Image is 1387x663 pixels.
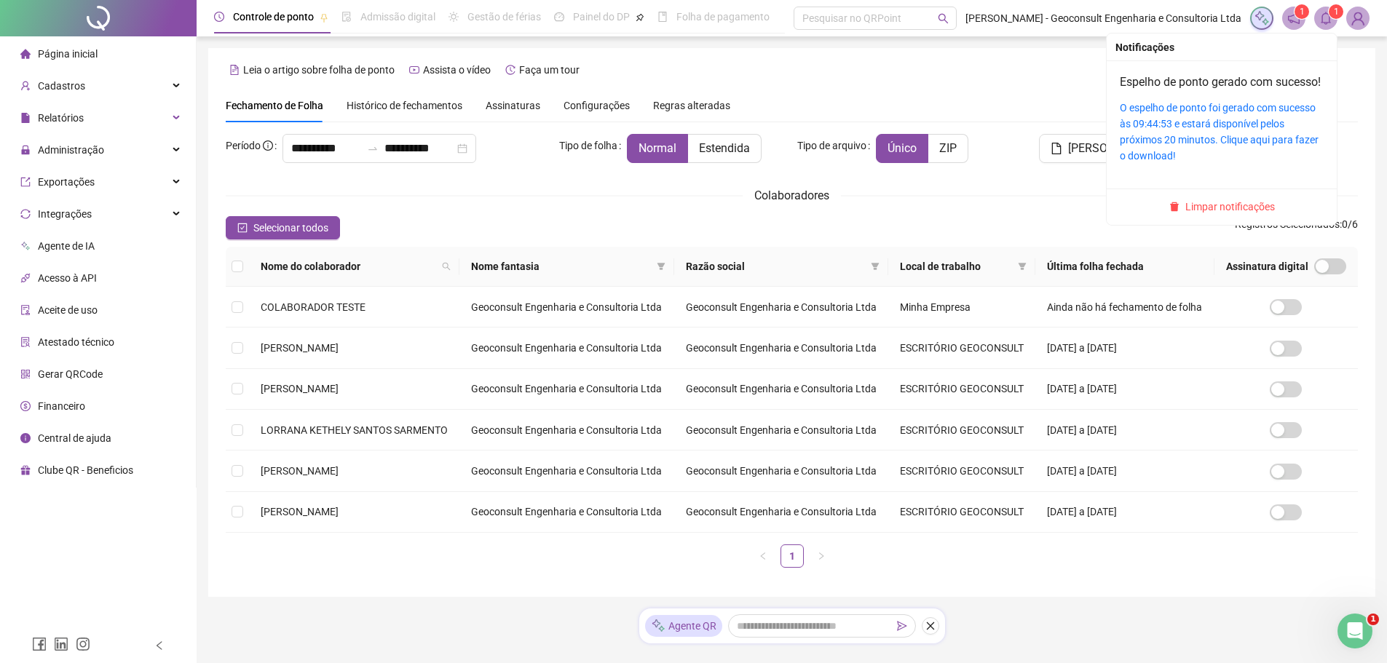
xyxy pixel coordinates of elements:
td: Geoconsult Engenharia e Consultoria Ltda [674,327,888,368]
span: [PERSON_NAME] [261,465,339,477]
td: ESCRITÓRIO GEOCONSULT [888,492,1035,533]
span: to [367,143,379,154]
td: Geoconsult Engenharia e Consultoria Ltda [674,369,888,410]
td: Geoconsult Engenharia e Consultoria Ltda [674,410,888,450]
span: Painel do DP [573,11,630,23]
sup: 1 [1295,4,1309,19]
td: Geoconsult Engenharia e Consultoria Ltda [459,492,673,533]
td: Geoconsult Engenharia e Consultoria Ltda [459,287,673,327]
span: [PERSON_NAME] [261,383,339,394]
span: sync [20,209,31,219]
span: notification [1287,12,1300,25]
span: Integrações [38,208,92,220]
span: Nome fantasia [471,258,650,274]
span: Atestado técnico [38,336,114,348]
span: search [442,262,451,271]
span: file [20,113,31,123]
span: Agente de IA [38,240,95,252]
span: LORRANA KETHELY SANTOS SARMENTO [261,424,448,436]
td: Minha Empresa [888,287,1035,327]
span: Local de trabalho [900,258,1012,274]
span: [PERSON_NAME] [261,342,339,354]
span: 1 [1300,7,1305,17]
span: 1 [1367,614,1379,625]
span: Configurações [564,100,630,111]
span: Folha de pagamento [676,11,770,23]
span: Razão social [686,258,865,274]
td: ESCRITÓRIO GEOCONSULT [888,450,1035,491]
span: Único [888,141,917,155]
span: [PERSON_NAME] - Geoconsult Engenharia e Consultoria Ltda [965,10,1241,26]
span: audit [20,305,31,315]
td: Geoconsult Engenharia e Consultoria Ltda [459,410,673,450]
sup: 1 [1329,4,1343,19]
span: bell [1319,12,1332,25]
span: COLABORADOR TESTE [261,301,365,313]
td: ESCRITÓRIO GEOCONSULT [888,410,1035,450]
span: ZIP [939,141,957,155]
span: Cadastros [38,80,85,92]
span: Administração [38,144,104,156]
span: Relatórios [38,112,84,124]
span: 1 [1334,7,1339,17]
span: Assista o vídeo [423,64,491,76]
img: sparkle-icon.fc2bf0ac1784a2077858766a79e2daf3.svg [1254,10,1270,26]
div: Notificações [1115,39,1328,55]
span: swap-right [367,143,379,154]
span: Faça um tour [519,64,580,76]
span: Aceite de uso [38,304,98,316]
span: file-done [341,12,352,22]
span: dollar [20,401,31,411]
span: dashboard [554,12,564,22]
span: Acesso à API [38,272,97,284]
button: Limpar notificações [1163,198,1281,215]
td: ESCRITÓRIO GEOCONSULT [888,369,1035,410]
span: delete [1169,202,1179,212]
span: right [817,552,826,560]
iframe: Intercom live chat [1337,614,1372,648]
span: pushpin [636,13,644,22]
span: user-add [20,81,31,91]
li: Página anterior [751,544,775,568]
a: O espelho de ponto foi gerado com sucesso às 09:44:53 e estará disponível pelos próximos 20 minut... [1120,102,1319,162]
button: left [751,544,775,568]
span: check-square [237,223,248,233]
span: facebook [32,637,47,651]
span: filter [871,262,880,271]
span: Tipo de folha [559,138,617,154]
span: Clube QR - Beneficios [38,464,133,476]
span: Ainda não há fechamento de folha [1047,301,1202,313]
span: file-text [229,65,240,75]
span: Selecionar todos [253,220,328,236]
li: Próxima página [810,544,833,568]
span: [PERSON_NAME] [261,506,339,517]
span: Leia o artigo sobre folha de ponto [243,64,395,76]
span: home [20,49,31,59]
span: Normal [639,141,676,155]
span: filter [1018,262,1027,271]
button: Selecionar todos [226,216,340,239]
span: Controle de ponto [233,11,314,23]
span: send [897,621,907,631]
span: Nome do colaborador [261,258,436,274]
span: Período [226,140,261,151]
span: pushpin [320,13,328,22]
span: info-circle [263,140,273,151]
span: youtube [409,65,419,75]
span: Estendida [699,141,750,155]
span: Limpar notificações [1185,199,1275,215]
span: Gestão de férias [467,11,541,23]
td: [DATE] a [DATE] [1035,369,1214,410]
td: [DATE] a [DATE] [1035,450,1214,491]
span: book [657,12,668,22]
span: close [925,621,936,631]
span: gift [20,465,31,475]
span: [PERSON_NAME] [1068,140,1155,157]
span: Histórico de fechamentos [347,100,462,111]
span: sun [448,12,459,22]
a: Espelho de ponto gerado com sucesso! [1120,75,1321,89]
span: filter [657,262,665,271]
button: right [810,544,833,568]
span: : 0 / 6 [1235,216,1358,239]
td: [DATE] a [DATE] [1035,410,1214,450]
